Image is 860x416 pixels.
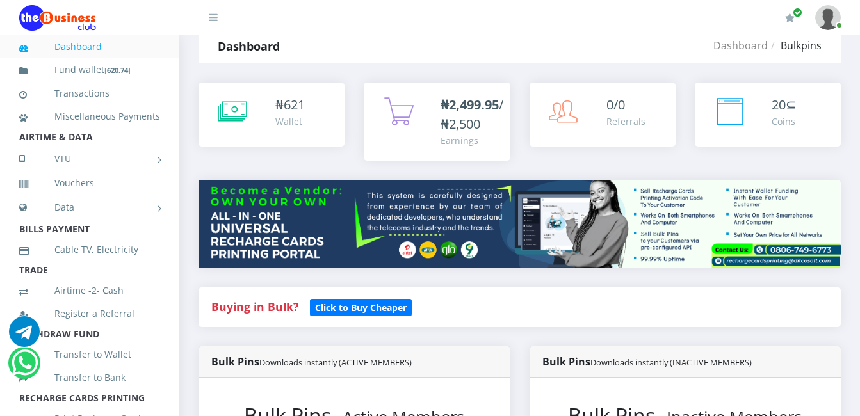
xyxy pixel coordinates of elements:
a: ₦621 Wallet [199,83,345,147]
div: Coins [772,115,797,128]
a: Click to Buy Cheaper [310,299,412,314]
strong: Bulk Pins [542,355,752,369]
small: [ ] [104,65,131,75]
span: 621 [284,96,305,113]
a: Chat for support [12,357,38,378]
a: Airtime -2- Cash [19,276,160,305]
i: Renew/Upgrade Subscription [785,13,795,23]
span: /₦2,500 [441,96,503,132]
strong: Buying in Bulk? [211,299,298,314]
img: User [815,5,841,30]
small: Downloads instantly (INACTIVE MEMBERS) [590,356,752,368]
a: ₦2,499.95/₦2,500 Earnings [364,83,510,161]
a: 0/0 Referrals [530,83,676,147]
li: Bulkpins [768,38,822,53]
a: VTU [19,143,160,175]
a: Dashboard [19,32,160,61]
strong: Dashboard [218,38,280,54]
div: ⊆ [772,95,797,115]
img: multitenant_rcp.png [199,180,841,268]
a: Cable TV, Electricity [19,235,160,264]
div: Referrals [606,115,645,128]
a: Miscellaneous Payments [19,102,160,131]
b: 620.74 [107,65,128,75]
a: Transfer to Wallet [19,340,160,369]
div: Wallet [275,115,305,128]
a: Dashboard [713,38,768,52]
a: Register a Referral [19,299,160,328]
a: Chat for support [9,326,40,347]
strong: Bulk Pins [211,355,412,369]
a: Data [19,191,160,223]
a: Transfer to Bank [19,363,160,392]
small: Downloads instantly (ACTIVE MEMBERS) [259,356,412,368]
img: Logo [19,5,96,31]
a: Fund wallet[620.74] [19,55,160,85]
a: Transactions [19,79,160,108]
a: Vouchers [19,168,160,198]
div: Earnings [441,134,503,147]
b: ₦2,499.95 [441,96,499,113]
div: ₦ [275,95,305,115]
span: 20 [772,96,786,113]
b: Click to Buy Cheaper [315,301,407,314]
span: Renew/Upgrade Subscription [793,8,802,17]
span: 0/0 [606,96,625,113]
